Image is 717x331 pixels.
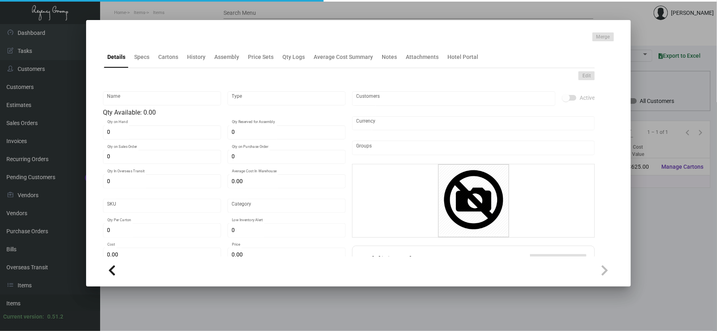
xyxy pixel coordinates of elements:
[314,53,373,61] div: Average Cost Summary
[592,32,614,41] button: Merge
[158,53,178,61] div: Cartons
[187,53,205,61] div: History
[596,34,610,40] span: Merge
[356,145,591,151] input: Add new..
[103,108,346,117] div: Qty Available: 0.00
[447,53,478,61] div: Hotel Portal
[134,53,149,61] div: Specs
[582,73,591,79] span: Edit
[356,95,552,102] input: Add new..
[248,53,274,61] div: Price Sets
[47,313,63,321] div: 0.51.2
[382,53,397,61] div: Notes
[3,313,44,321] div: Current version:
[361,254,438,268] h2: Additional Fees
[214,53,239,61] div: Assembly
[578,71,595,80] button: Edit
[282,53,305,61] div: Qty Logs
[580,93,595,103] span: Active
[406,53,439,61] div: Attachments
[530,254,586,268] button: Add Additional Fee
[107,53,125,61] div: Details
